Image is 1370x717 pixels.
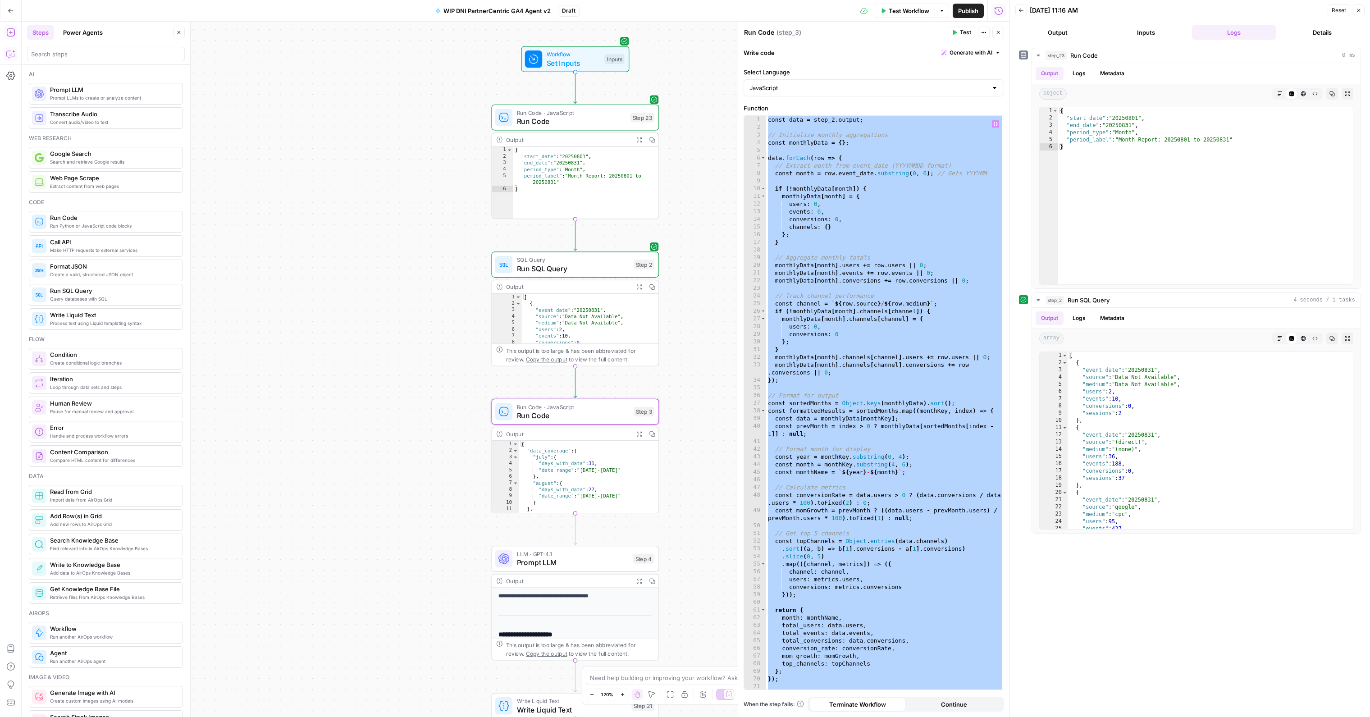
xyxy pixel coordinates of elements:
div: Step 21 [631,701,654,711]
span: Web Page Scrape [50,174,175,183]
span: Continue [941,700,967,709]
span: Run another AirOps workflow [50,633,175,640]
div: 5 [1040,381,1068,388]
span: Create custom images using AI models [50,697,175,704]
div: 0 ms [1032,63,1361,288]
div: 16 [1040,460,1068,467]
g: Edge from step_23 to step_2 [574,219,577,251]
div: 27 [744,315,766,323]
div: 59 [744,591,766,598]
div: 34 [744,376,766,384]
div: 21 [744,269,766,277]
div: 5 [492,467,519,473]
span: Extract content from web pages [50,183,175,190]
button: WIP DNI PartnerCentric GA4 Agent v2 [430,4,556,18]
div: 65 [744,637,766,644]
div: Image & video [29,673,183,681]
span: Format JSON [50,262,175,271]
div: 69 [744,667,766,675]
span: Create a valid, structured JSON object [50,271,175,278]
div: 13 [744,208,766,215]
div: 28 [744,323,766,330]
span: Condition [50,350,175,359]
button: Steps [27,25,54,40]
span: Transcribe Audio [50,110,175,119]
div: 2 [1040,114,1058,122]
div: 12 [1040,431,1068,438]
div: 3 [492,454,519,460]
span: Query databases with SQL [50,295,175,302]
button: Test Workflow [875,4,935,18]
span: Prompt LLM [517,557,629,568]
div: This output is too large & has been abbreviated for review. to view the full content. [506,640,654,658]
div: 3 [492,307,522,313]
div: 6 [492,326,522,333]
div: 18 [744,246,766,254]
input: Search steps [31,50,181,59]
div: 1 [492,441,519,447]
div: 19 [1040,482,1068,489]
button: Output [1015,25,1100,40]
div: 66 [744,644,766,652]
div: 24 [744,292,766,300]
div: 11 [744,192,766,200]
g: Edge from step_2 to step_3 [574,366,577,397]
span: Toggle code folding, rows 61 through 69 [761,606,766,614]
span: Add new rows to AirOps Grid [50,521,175,528]
div: 23 [744,284,766,292]
g: Edge from start to step_23 [574,72,577,103]
span: Run SQL Query [1068,296,1110,305]
span: Toggle code folding, rows 1 through 218 [512,441,518,447]
span: step_23 [1046,51,1067,60]
div: 49 [744,507,766,522]
span: Compare HTML content for differences [50,457,175,464]
span: 0 ms [1342,51,1355,59]
div: 46 [744,476,766,484]
div: 6 [492,186,513,192]
button: Test [948,27,975,38]
span: Toggle code folding, rows 1 through 2243 [515,294,521,300]
div: 1 [492,147,513,153]
button: Power Agents [58,25,108,40]
div: 47 [744,484,766,491]
span: Run Code [517,116,626,127]
button: 4 seconds / 1 tasks [1032,293,1361,307]
span: Loop through data sets and steps [50,384,175,391]
span: Import data from AirOps Grid [50,496,175,503]
span: Generate Image with AI [50,688,175,697]
button: Reset [1328,5,1350,16]
div: 2 [1040,359,1068,366]
div: 8 [492,339,522,346]
div: 35 [744,384,766,392]
div: 50 [744,522,766,530]
span: Write Liquid Text [517,697,627,705]
div: 60 [744,598,766,606]
span: Human Review [50,399,175,408]
span: Iteration [50,374,175,384]
span: SQL Query [517,256,630,264]
span: Run Code · JavaScript [517,108,626,117]
button: Publish [953,4,984,18]
button: 0 ms [1032,48,1361,63]
span: Google Search [50,149,175,158]
label: Function [744,104,1004,113]
div: 11 [1040,424,1068,431]
div: 4 [744,139,766,146]
div: 53 [744,545,766,553]
span: object [1039,88,1067,100]
div: 6 [1040,388,1068,395]
span: array [1039,333,1064,344]
div: 3 [1040,366,1068,374]
button: Logs [1067,67,1091,80]
span: Read from Grid [50,487,175,496]
span: Run Code [1070,51,1098,60]
span: Run Code [50,213,175,222]
span: Workflow [50,624,175,633]
div: 38 [744,407,766,415]
button: Details [1280,25,1365,40]
g: Edge from step_4 to step_21 [574,660,577,692]
div: 7 [744,162,766,169]
span: Set Inputs [547,58,600,69]
span: Toggle code folding, rows 1 through 5474 [1062,352,1067,359]
div: 2 [492,153,513,160]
